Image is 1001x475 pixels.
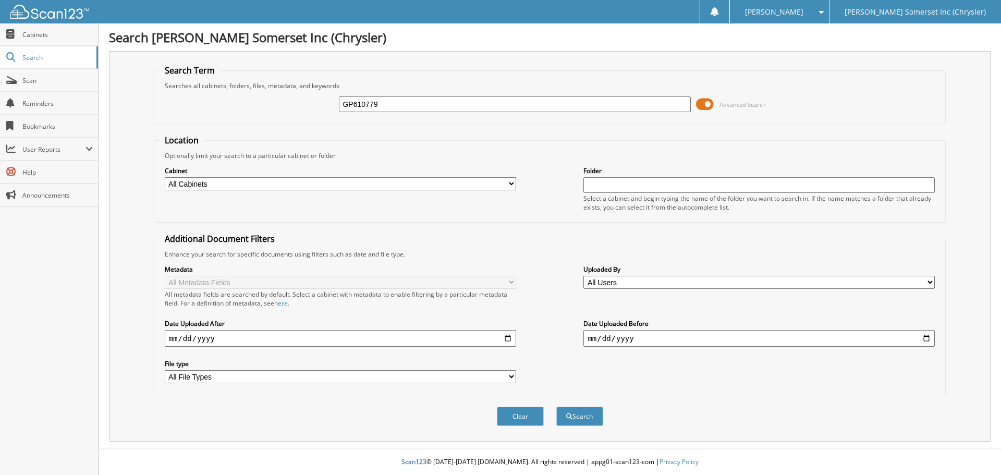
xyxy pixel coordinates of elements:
[160,135,204,146] legend: Location
[22,99,93,108] span: Reminders
[949,425,1001,475] iframe: Chat Widget
[22,168,93,177] span: Help
[160,151,941,160] div: Optionally limit your search to a particular cabinet or folder
[745,9,803,15] span: [PERSON_NAME]
[583,330,935,347] input: end
[556,407,603,426] button: Search
[22,145,86,154] span: User Reports
[10,5,89,19] img: scan123-logo-white.svg
[22,191,93,200] span: Announcements
[165,330,516,347] input: start
[583,194,935,212] div: Select a cabinet and begin typing the name of the folder you want to search in. If the name match...
[719,101,766,108] span: Advanced Search
[165,265,516,274] label: Metadata
[99,449,1001,475] div: © [DATE]-[DATE] [DOMAIN_NAME]. All rights reserved | appg01-scan123-com |
[660,457,699,466] a: Privacy Policy
[22,30,93,39] span: Cabinets
[160,65,220,76] legend: Search Term
[160,233,280,245] legend: Additional Document Filters
[845,9,986,15] span: [PERSON_NAME] Somerset Inc (Chrysler)
[274,299,288,308] a: here
[165,319,516,328] label: Date Uploaded After
[165,290,516,308] div: All metadata fields are searched by default. Select a cabinet with metadata to enable filtering b...
[160,250,941,259] div: Enhance your search for specific documents using filters such as date and file type.
[22,122,93,131] span: Bookmarks
[22,76,93,85] span: Scan
[401,457,426,466] span: Scan123
[109,29,991,46] h1: Search [PERSON_NAME] Somerset Inc (Chrysler)
[583,319,935,328] label: Date Uploaded Before
[165,359,516,368] label: File type
[22,53,91,62] span: Search
[497,407,544,426] button: Clear
[583,265,935,274] label: Uploaded By
[160,81,941,90] div: Searches all cabinets, folders, files, metadata, and keywords
[583,166,935,175] label: Folder
[165,166,516,175] label: Cabinet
